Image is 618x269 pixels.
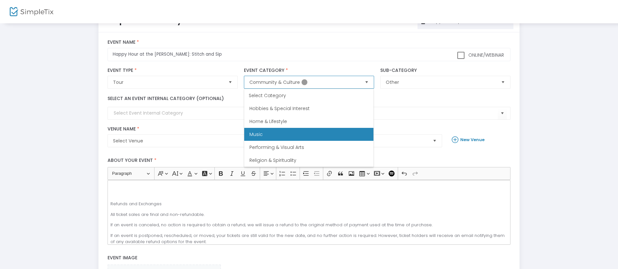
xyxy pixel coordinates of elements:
[108,254,137,261] span: Event Image
[108,48,510,61] input: What would you like to call your Event?
[108,126,442,132] label: Venue Name
[362,76,371,88] button: Select
[249,157,296,163] span: Religion & Spirituality
[460,137,485,143] b: New Venue
[249,79,359,85] span: Community & Culture
[113,138,428,144] span: Select Venue
[430,135,439,147] button: Select
[386,79,496,85] span: Other
[110,222,508,228] p: If an event is canceled, no action is required to obtain a refund; we will issue a refund to the ...
[108,68,237,73] label: Event Type
[110,201,508,207] p: Refunds and Exchanges
[108,39,510,45] label: Event Name
[249,131,263,138] span: Music
[498,107,507,120] button: Select
[108,167,510,180] div: Editor toolbar
[109,169,153,179] button: Paragraph
[498,76,508,88] button: Select
[244,89,373,102] div: Select Category
[110,211,508,218] p: All ticket sales are final and non-refundable.
[249,118,287,125] span: Home & Lifestyle
[114,110,498,117] input: Select Event Internal Category
[249,105,310,112] span: Hobbies & Special Interest
[249,144,304,151] span: Performing & Visual Arts
[244,68,374,73] label: Event Category
[113,79,223,85] span: Tour
[105,154,514,167] label: About your event
[108,95,224,102] label: Select an event internal category (optional)
[380,68,510,73] label: Sub-Category
[112,170,146,177] span: Paragraph
[226,76,235,88] button: Select
[108,180,510,245] div: Rich Text Editor, main
[110,232,508,245] p: If an event is postponed, rescheduled, or moved, your tickets are still valid for the new date, a...
[467,52,504,58] span: Online/Webinar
